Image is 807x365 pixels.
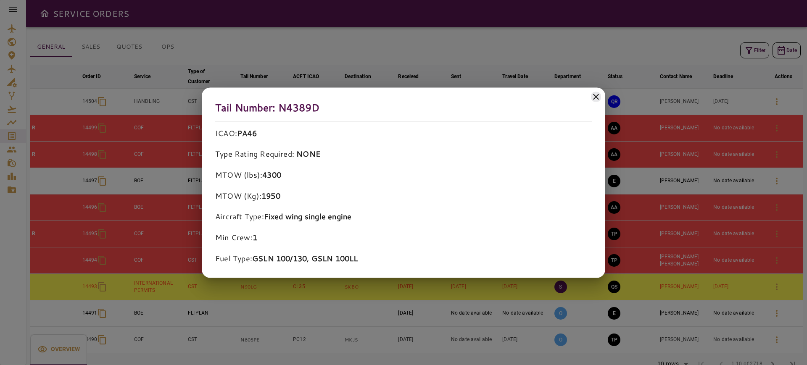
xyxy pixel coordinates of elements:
p: MTOW (lbs): [215,170,592,181]
p: ICAO: [215,128,592,139]
h5: Tail Number: N4389D [215,101,592,121]
b: 1950 [261,190,280,201]
p: Aircraft Type: [215,212,592,223]
p: MTOW (Kg): [215,191,592,202]
b: NONE [296,149,320,160]
b: Fixed wing single engine [264,211,352,222]
b: GSLN 100/130, GSLN 100LL [252,253,358,264]
b: 4300 [262,169,281,180]
b: 1 [253,232,257,243]
p: Min Crew: [215,233,592,244]
p: Fuel Type: [215,253,592,264]
b: PA46 [237,128,257,139]
p: Type Rating Required: [215,149,592,160]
